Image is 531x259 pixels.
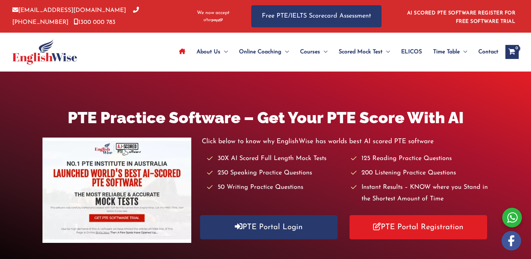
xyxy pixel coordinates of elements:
span: We now accept [197,9,230,16]
img: cropped-ew-logo [12,39,77,65]
a: CoursesMenu Toggle [294,40,333,64]
a: Scored Mock TestMenu Toggle [333,40,396,64]
span: Courses [300,40,320,64]
li: 125 Reading Practice Questions [351,153,489,165]
img: white-facebook.png [502,231,521,251]
span: Menu Toggle [220,40,228,64]
span: Menu Toggle [383,40,390,64]
a: Contact [473,40,498,64]
nav: Site Navigation: Main Menu [173,40,498,64]
aside: Header Widget 1 [403,5,519,28]
a: ELICOS [396,40,427,64]
a: PTE Portal Login [200,215,338,239]
span: Menu Toggle [320,40,327,64]
span: Time Table [433,40,460,64]
a: View Shopping Cart, empty [505,45,519,59]
span: About Us [197,40,220,64]
a: About UsMenu Toggle [191,40,233,64]
li: Instant Results – KNOW where you Stand in the Shortest Amount of Time [351,182,489,205]
li: 50 Writing Practice Questions [207,182,345,193]
li: 30X AI Scored Full Length Mock Tests [207,153,345,165]
a: Time TableMenu Toggle [427,40,473,64]
a: Online CoachingMenu Toggle [233,40,294,64]
span: Menu Toggle [460,40,467,64]
span: ELICOS [401,40,422,64]
span: Menu Toggle [281,40,289,64]
p: Click below to know why EnglishWise has worlds best AI scored PTE software [202,136,489,147]
a: AI SCORED PTE SOFTWARE REGISTER FOR FREE SOFTWARE TRIAL [407,11,516,24]
a: [EMAIL_ADDRESS][DOMAIN_NAME] [12,7,126,13]
img: Afterpay-Logo [204,18,223,22]
span: Contact [478,40,498,64]
a: Free PTE/IELTS Scorecard Assessment [251,5,381,27]
span: Scored Mock Test [339,40,383,64]
span: Online Coaching [239,40,281,64]
li: 200 Listening Practice Questions [351,167,489,179]
a: 1300 000 783 [74,19,115,25]
li: 250 Speaking Practice Questions [207,167,345,179]
a: PTE Portal Registration [350,215,487,239]
img: pte-institute-main [42,138,191,243]
h1: PTE Practice Software – Get Your PTE Score With AI [42,107,489,129]
a: [PHONE_NUMBER] [12,7,139,25]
